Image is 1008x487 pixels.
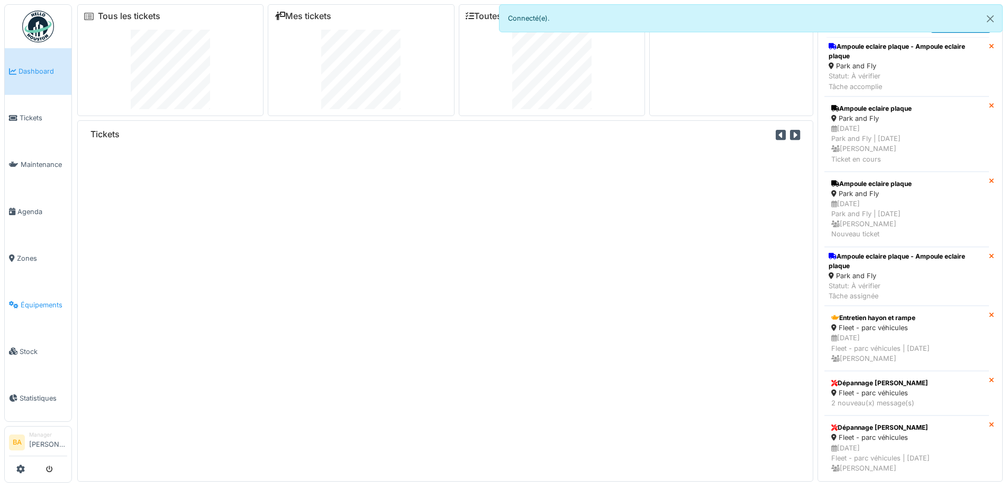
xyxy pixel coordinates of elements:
[831,432,982,442] div: Fleet - parc véhicules
[9,435,25,450] li: BA
[98,11,160,21] a: Tous les tickets
[5,328,71,375] a: Stock
[824,247,989,306] a: Ampoule eclaire plaque - Ampoule eclaire plaque Park and Fly Statut: À vérifierTâche assignée
[831,313,982,323] div: Entretien hayon et rampe
[5,48,71,95] a: Dashboard
[20,347,67,357] span: Stock
[5,141,71,188] a: Maintenance
[19,66,67,76] span: Dashboard
[831,398,982,408] div: 2 nouveau(x) message(s)
[829,71,985,91] div: Statut: À vérifier Tâche accomplie
[824,306,989,371] a: Entretien hayon et rampe Fleet - parc véhicules [DATE]Fleet - parc véhicules | [DATE] [PERSON_NAME]
[466,11,544,21] a: Toutes les tâches
[20,393,67,403] span: Statistiques
[5,375,71,421] a: Statistiques
[831,423,982,432] div: Dépannage [PERSON_NAME]
[829,252,985,271] div: Ampoule eclaire plaque - Ampoule eclaire plaque
[5,281,71,328] a: Équipements
[21,300,67,310] span: Équipements
[829,271,985,281] div: Park and Fly
[21,160,67,170] span: Maintenance
[831,443,982,474] div: [DATE] Fleet - parc véhicules | [DATE] [PERSON_NAME]
[831,123,982,164] div: [DATE] Park and Fly | [DATE] [PERSON_NAME] Ticket en cours
[831,179,982,189] div: Ampoule eclaire plaque
[824,415,989,481] a: Dépannage [PERSON_NAME] Fleet - parc véhicules [DATE]Fleet - parc véhicules | [DATE] [PERSON_NAME]
[17,207,67,217] span: Agenda
[22,11,54,42] img: Badge_color-CXgf-gQk.svg
[831,378,982,388] div: Dépannage [PERSON_NAME]
[831,113,982,123] div: Park and Fly
[831,333,982,364] div: [DATE] Fleet - parc véhicules | [DATE] [PERSON_NAME]
[978,5,1002,33] button: Close
[824,37,989,96] a: Ampoule eclaire plaque - Ampoule eclaire plaque Park and Fly Statut: À vérifierTâche accomplie
[829,42,985,61] div: Ampoule eclaire plaque - Ampoule eclaire plaque
[824,371,989,415] a: Dépannage [PERSON_NAME] Fleet - parc véhicules 2 nouveau(x) message(s)
[29,431,67,454] li: [PERSON_NAME]
[90,129,120,139] h6: Tickets
[829,61,985,71] div: Park and Fly
[5,235,71,281] a: Zones
[831,189,982,199] div: Park and Fly
[824,96,989,172] a: Ampoule eclaire plaque Park and Fly [DATE]Park and Fly | [DATE] [PERSON_NAME]Ticket en cours
[831,388,982,398] div: Fleet - parc véhicules
[5,95,71,141] a: Tickets
[29,431,67,439] div: Manager
[20,113,67,123] span: Tickets
[831,104,982,113] div: Ampoule eclaire plaque
[824,172,989,247] a: Ampoule eclaire plaque Park and Fly [DATE]Park and Fly | [DATE] [PERSON_NAME]Nouveau ticket
[275,11,331,21] a: Mes tickets
[499,4,1003,32] div: Connecté(e).
[9,431,67,456] a: BA Manager[PERSON_NAME]
[17,253,67,263] span: Zones
[5,188,71,235] a: Agenda
[831,199,982,240] div: [DATE] Park and Fly | [DATE] [PERSON_NAME] Nouveau ticket
[831,323,982,333] div: Fleet - parc véhicules
[829,281,985,301] div: Statut: À vérifier Tâche assignée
